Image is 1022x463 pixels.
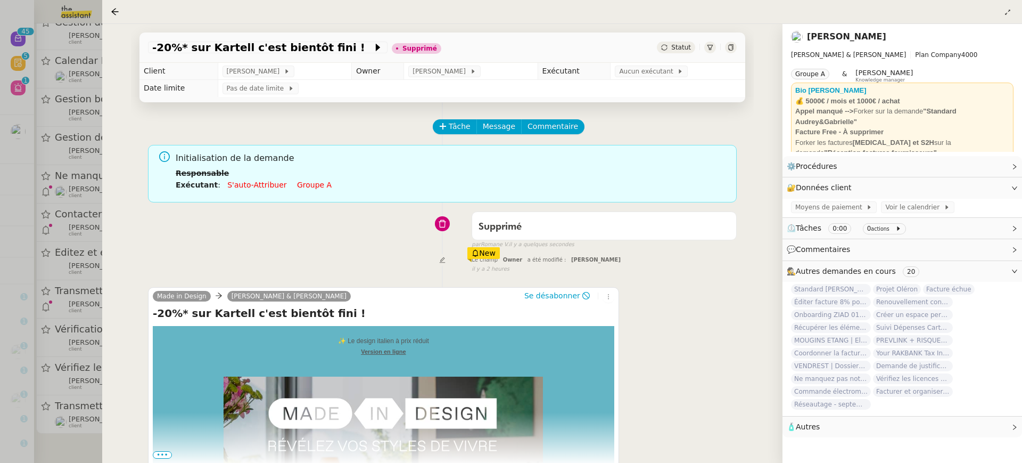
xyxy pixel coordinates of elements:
[433,119,477,134] button: Tâche
[961,51,978,59] span: 4000
[671,44,691,51] span: Statut
[176,169,229,177] b: Responsable
[782,218,1022,239] div: ⏲️Tâches 0:00 0actions
[240,327,527,346] td: ✨ Le design italien à prix réduit
[796,423,820,431] span: Autres
[351,63,403,80] td: Owner
[153,306,614,321] h4: -20%* sur Kartell c'est bientôt fini !
[528,120,578,133] span: Commentaire
[795,86,867,94] a: Bio [PERSON_NAME]
[795,106,1009,127] div: Forker sur la demande
[787,245,855,254] span: 💬
[791,297,871,307] span: Éditer facture 8% pour Kermarec
[218,181,220,189] span: :
[824,149,937,157] strong: "Réception factures fournisseurs"
[873,373,953,384] span: Vérifiez les licences Autodesk
[571,257,621,263] span: [PERSON_NAME]
[791,284,871,295] span: Standard [PERSON_NAME]
[915,51,961,59] span: Plan Company
[873,284,921,295] span: Projet Oléron
[787,423,820,431] span: 🧴
[153,451,172,459] span: •••
[413,66,469,77] span: [PERSON_NAME]
[509,240,574,249] span: il y a quelques secondes
[923,284,975,295] span: Facture échue
[483,120,515,133] span: Message
[472,240,574,249] small: Romane V.
[796,224,821,232] span: Tâches
[873,322,953,333] span: Suivi Dépenses Cartes Salariées Qonto - 20 septembre 2025
[153,291,211,301] a: Made in Design
[538,63,611,80] td: Exécutant
[227,181,286,189] a: S'auto-attribuer
[782,156,1022,177] div: ⚙️Procédures
[791,322,871,333] span: Récupérer les éléments sociaux - Septembre 2025
[796,245,850,254] span: Commentaires
[361,348,406,355] span: Version en ligne
[176,181,218,189] b: Exécutant
[528,257,566,263] span: a été modifié :
[855,69,913,83] app-user-label: Knowledge manager
[402,45,437,52] div: Supprimé
[867,225,871,232] span: 0
[791,335,871,346] span: MOUGINS ETANG | Electroménagers
[871,226,889,232] small: actions
[152,42,373,53] span: -20%* sur Kartell c'est bientôt fini !
[782,417,1022,437] div: 🧴Autres
[467,247,500,259] div: New
[795,202,866,213] span: Moyens de paiement
[873,386,953,397] span: Facturer et organiser les factures dans le drive
[828,223,851,234] nz-tag: 0:00
[521,119,584,134] button: Commentaire
[521,290,594,302] button: Se désabonner
[796,267,896,275] span: Autres demandes en cours
[842,69,847,83] span: &
[853,139,934,147] strong: [MEDICAL_DATA] et S2H
[873,361,953,371] span: Demande de justificatifs Pennylane - septembre 2025
[176,151,728,166] span: Initialisation de la demande
[855,69,913,77] span: [PERSON_NAME]
[524,290,580,301] span: Se désabonner
[791,310,871,320] span: Onboarding ZIAD 01/09
[139,63,218,80] td: Client
[472,257,498,263] span: Le champ
[449,120,471,133] span: Tâche
[796,162,837,170] span: Procédures
[795,128,884,136] strong: Facture Free - À supprimer
[903,266,919,277] nz-tag: 20
[791,373,871,384] span: Ne manquez pas notre masterclass exceptionnelle avec [PERSON_NAME] !
[139,80,218,97] td: Date limite
[791,399,871,410] span: Réseautage - septembre 2025
[224,348,543,355] a: Version en ligne
[227,83,288,94] span: Pas de date limite
[791,31,803,43] img: users%2FfjlNmCTkLiVoA3HQjY3GA5JXGxb2%2Favatar%2Fstarofservice_97480retdsc0392.png
[791,348,871,359] span: Coordonner la facturation à [GEOGRAPHIC_DATA]
[479,222,522,232] span: Supprimé
[873,335,953,346] span: PREVLINK + RISQUES PROFESSIONNELS
[227,291,351,301] a: [PERSON_NAME] & [PERSON_NAME]
[791,69,829,79] nz-tag: Groupe A
[476,119,522,134] button: Message
[807,31,886,42] a: [PERSON_NAME]
[782,239,1022,260] div: 💬Commentaires
[619,66,677,77] span: Aucun exécutant
[795,107,853,115] strong: Appel manqué -->
[795,97,900,105] strong: 💰 5000€ / mois et 1000€ / achat
[873,310,953,320] span: Créer un espace personnel sur SYLAé
[503,257,523,263] span: Owner
[796,183,852,192] span: Données client
[297,181,332,189] a: Groupe a
[782,177,1022,198] div: 🔐Données client
[795,107,957,126] strong: "Standard Audrey&Gabrielle"
[472,265,509,274] span: il y a 2 heures
[787,160,842,173] span: ⚙️
[873,348,953,359] span: Your RAKBANK Tax Invoice / Tax Credit Note
[787,267,924,275] span: 🕵️
[791,51,906,59] span: [PERSON_NAME] & [PERSON_NAME]
[227,66,284,77] span: [PERSON_NAME]
[795,137,1009,158] div: Forker les factures sur la demande
[791,386,871,397] span: Commande électroménagers Boulanger - PROJET OLERON
[472,240,481,249] span: par
[782,261,1022,282] div: 🕵️Autres demandes en cours 20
